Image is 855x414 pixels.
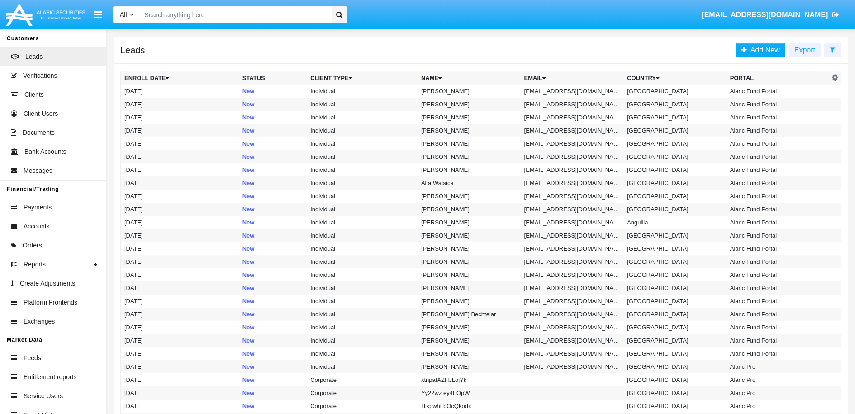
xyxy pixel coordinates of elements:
[239,334,307,347] td: New
[727,295,830,308] td: Alaric Fund Portal
[121,229,239,242] td: [DATE]
[623,150,727,163] td: [GEOGRAPHIC_DATA]
[307,242,418,255] td: Individual
[521,255,624,268] td: [EMAIL_ADDRESS][DOMAIN_NAME]
[418,190,521,203] td: [PERSON_NAME]
[121,268,239,281] td: [DATE]
[727,308,830,321] td: Alaric Fund Portal
[307,255,418,268] td: Individual
[307,98,418,111] td: Individual
[239,347,307,360] td: New
[239,373,307,386] td: New
[239,360,307,373] td: New
[521,229,624,242] td: [EMAIL_ADDRESS][DOMAIN_NAME]
[418,321,521,334] td: [PERSON_NAME]
[239,190,307,203] td: New
[239,400,307,413] td: New
[521,150,624,163] td: [EMAIL_ADDRESS][DOMAIN_NAME]
[418,98,521,111] td: [PERSON_NAME]
[521,190,624,203] td: [EMAIL_ADDRESS][DOMAIN_NAME]
[623,71,727,85] th: Country
[307,400,418,413] td: Corporate
[307,163,418,176] td: Individual
[623,295,727,308] td: [GEOGRAPHIC_DATA]
[623,98,727,111] td: [GEOGRAPHIC_DATA]
[307,281,418,295] td: Individual
[727,216,830,229] td: Alaric Fund Portal
[521,242,624,255] td: [EMAIL_ADDRESS][DOMAIN_NAME]
[521,281,624,295] td: [EMAIL_ADDRESS][DOMAIN_NAME]
[121,216,239,229] td: [DATE]
[307,373,418,386] td: Corporate
[121,137,239,150] td: [DATE]
[25,52,43,62] span: Leads
[24,317,55,326] span: Exchanges
[727,229,830,242] td: Alaric Fund Portal
[24,203,52,212] span: Payments
[121,203,239,216] td: [DATE]
[307,308,418,321] td: Individual
[727,321,830,334] td: Alaric Fund Portal
[121,124,239,137] td: [DATE]
[239,111,307,124] td: New
[239,295,307,308] td: New
[239,98,307,111] td: New
[727,255,830,268] td: Alaric Fund Portal
[239,216,307,229] td: New
[418,111,521,124] td: [PERSON_NAME]
[307,203,418,216] td: Individual
[307,360,418,373] td: Individual
[418,85,521,98] td: [PERSON_NAME]
[521,98,624,111] td: [EMAIL_ADDRESS][DOMAIN_NAME]
[727,190,830,203] td: Alaric Fund Portal
[418,124,521,137] td: [PERSON_NAME]
[623,203,727,216] td: [GEOGRAPHIC_DATA]
[418,295,521,308] td: [PERSON_NAME]
[736,43,785,57] a: Add New
[121,386,239,400] td: [DATE]
[727,373,830,386] td: Alaric Pro
[727,111,830,124] td: Alaric Fund Portal
[521,85,624,98] td: [EMAIL_ADDRESS][DOMAIN_NAME]
[121,360,239,373] td: [DATE]
[623,137,727,150] td: [GEOGRAPHIC_DATA]
[623,85,727,98] td: [GEOGRAPHIC_DATA]
[5,1,87,28] img: Logo image
[307,229,418,242] td: Individual
[121,242,239,255] td: [DATE]
[239,124,307,137] td: New
[727,150,830,163] td: Alaric Fund Portal
[521,137,624,150] td: [EMAIL_ADDRESS][DOMAIN_NAME]
[239,71,307,85] th: Status
[307,295,418,308] td: Individual
[623,242,727,255] td: [GEOGRAPHIC_DATA]
[418,281,521,295] td: [PERSON_NAME]
[24,353,41,363] span: Feeds
[418,386,521,400] td: Yy22wz ey4FOpW
[747,46,780,54] span: Add New
[239,137,307,150] td: New
[121,400,239,413] td: [DATE]
[418,308,521,321] td: [PERSON_NAME] Bechtelar
[727,71,830,85] th: Portal
[521,308,624,321] td: [EMAIL_ADDRESS][DOMAIN_NAME]
[24,372,77,382] span: Entitlement reports
[307,111,418,124] td: Individual
[521,111,624,124] td: [EMAIL_ADDRESS][DOMAIN_NAME]
[418,71,521,85] th: Name
[727,347,830,360] td: Alaric Fund Portal
[121,71,239,85] th: Enroll Date
[623,111,727,124] td: [GEOGRAPHIC_DATA]
[727,85,830,98] td: Alaric Fund Portal
[24,166,52,176] span: Messages
[23,128,55,138] span: Documents
[140,6,328,23] input: Search
[727,124,830,137] td: Alaric Fund Portal
[23,71,57,81] span: Verifications
[418,150,521,163] td: [PERSON_NAME]
[418,360,521,373] td: [PERSON_NAME]
[121,321,239,334] td: [DATE]
[418,334,521,347] td: [PERSON_NAME]
[702,11,828,19] span: [EMAIL_ADDRESS][DOMAIN_NAME]
[727,176,830,190] td: Alaric Fund Portal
